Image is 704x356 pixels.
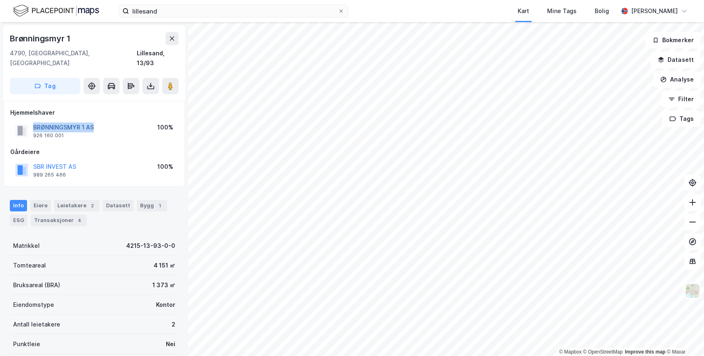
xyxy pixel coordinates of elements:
div: 4215-13-93-0-0 [126,241,175,251]
div: 2 [172,320,175,329]
div: 1 [156,202,164,210]
div: Datasett [103,200,134,211]
div: Eiere [30,200,51,211]
div: Transaksjoner [31,215,87,226]
div: 2 [88,202,96,210]
div: Bolig [595,6,609,16]
button: Bokmerker [645,32,701,48]
button: Datasett [651,52,701,68]
div: 926 160 001 [33,132,64,139]
a: Mapbox [559,349,582,355]
div: Hjemmelshaver [10,108,178,118]
div: 100% [157,162,173,172]
div: 4 151 ㎡ [154,261,175,270]
div: 4 [75,216,84,224]
div: Kontor [156,300,175,310]
div: 989 265 466 [33,172,66,178]
div: 4790, [GEOGRAPHIC_DATA], [GEOGRAPHIC_DATA] [10,48,137,68]
a: Improve this map [625,349,666,355]
div: Matrikkel [13,241,40,251]
iframe: Chat Widget [663,317,704,356]
div: Info [10,200,27,211]
a: OpenStreetMap [583,349,623,355]
button: Tags [663,111,701,127]
input: Søk på adresse, matrikkel, gårdeiere, leietakere eller personer [129,5,338,17]
div: Gårdeiere [10,147,178,157]
div: Bruksareal (BRA) [13,280,60,290]
div: Lillesand, 13/93 [137,48,179,68]
div: Kontrollprogram for chat [663,317,704,356]
div: Mine Tags [547,6,577,16]
button: Tag [10,78,80,94]
div: Antall leietakere [13,320,60,329]
div: 1 373 ㎡ [152,280,175,290]
div: Punktleie [13,339,40,349]
div: Bygg [137,200,167,211]
div: ESG [10,215,27,226]
div: 100% [157,122,173,132]
div: Leietakere [54,200,100,211]
div: Eiendomstype [13,300,54,310]
button: Analyse [653,71,701,88]
img: logo.f888ab2527a4732fd821a326f86c7f29.svg [13,4,99,18]
div: Nei [166,339,175,349]
img: Z [685,283,700,299]
div: Tomteareal [13,261,46,270]
div: Kart [518,6,529,16]
div: Brønningsmyr 1 [10,32,72,45]
div: [PERSON_NAME] [631,6,678,16]
button: Filter [661,91,701,107]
